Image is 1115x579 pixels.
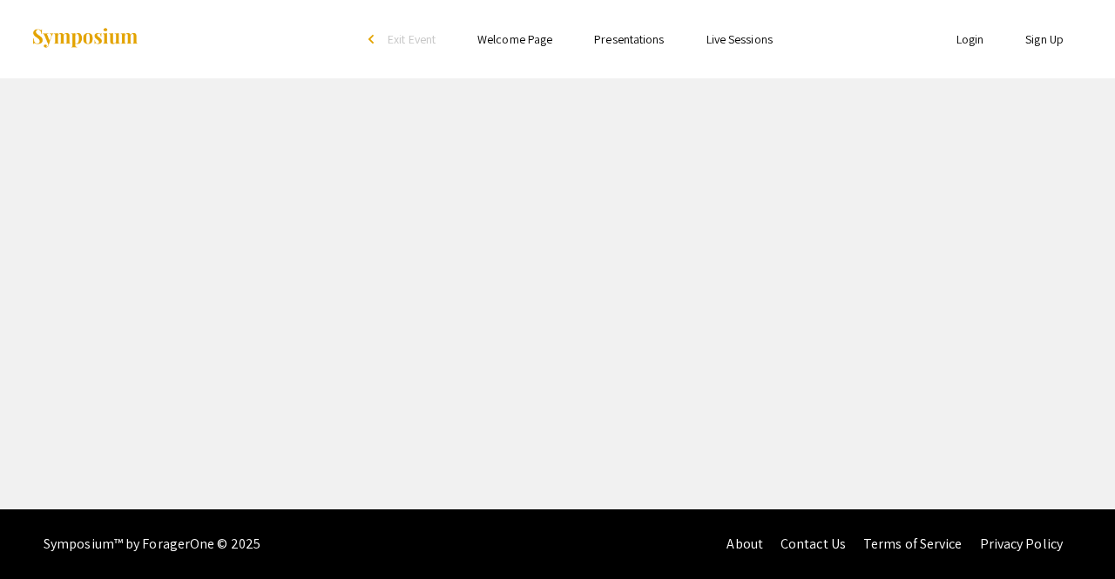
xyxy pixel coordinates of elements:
[477,31,552,47] a: Welcome Page
[30,27,139,50] img: Symposium by ForagerOne
[726,535,763,553] a: About
[44,509,260,579] div: Symposium™ by ForagerOne © 2025
[780,535,846,553] a: Contact Us
[980,535,1063,553] a: Privacy Policy
[594,31,664,47] a: Presentations
[706,31,773,47] a: Live Sessions
[956,31,984,47] a: Login
[1025,31,1064,47] a: Sign Up
[388,31,436,47] span: Exit Event
[863,535,963,553] a: Terms of Service
[368,34,379,44] div: arrow_back_ios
